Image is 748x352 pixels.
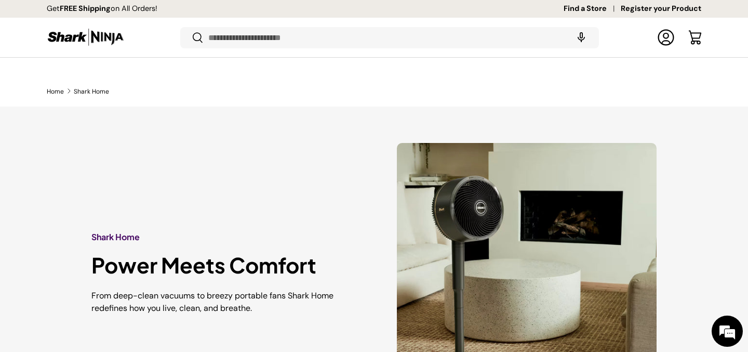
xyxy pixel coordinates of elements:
p: Shark Home [91,231,364,243]
a: Find a Store [564,3,621,15]
strong: FREE Shipping [60,4,111,13]
p: From deep-clean vacuums to breezy portable fans Shark Home redefines how you live, clean, and bre... [91,290,364,315]
p: Get on All Orders! [47,3,157,15]
img: Shark Ninja Philippines [47,27,125,47]
nav: Breadcrumbs [47,87,701,96]
h2: Power Meets Comfort [91,252,364,279]
a: Register your Product [621,3,701,15]
a: Home [47,88,64,95]
speech-search-button: Search by voice [565,26,598,49]
a: Shark Home [74,88,109,95]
